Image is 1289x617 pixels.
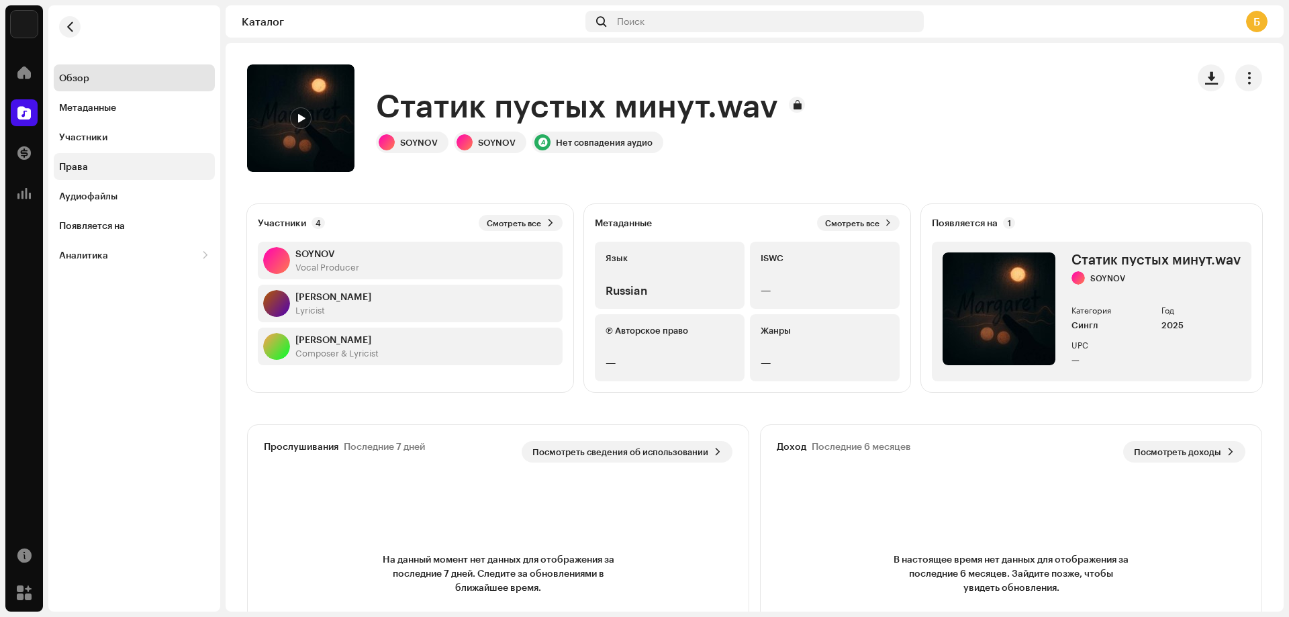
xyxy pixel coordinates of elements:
div: Год [1161,306,1241,314]
div: Аудиофайлы [59,191,117,201]
div: Последние 7 дней [344,441,425,452]
re-m-nav-item: Метаданные [54,94,215,121]
button: Посмотреть сведения об использовании [522,441,732,463]
div: UPC [1071,341,1151,349]
div: Обзор [59,73,89,83]
button: Смотреть все [479,215,563,231]
div: SOYNOV [1090,273,1125,283]
div: Б [1246,11,1268,32]
p-badge: 1 [1003,217,1015,229]
strong: Появляется на [932,218,998,228]
re-m-nav-item: Участники [54,124,215,150]
span: Смотреть все [825,218,879,228]
strong: Участники [258,218,306,228]
strong: Богдан Хлюпин [295,334,379,345]
div: Права [59,161,88,172]
div: Каталог [242,16,580,27]
div: Участники [59,132,107,142]
img: 7e528d12-92f8-4b01-a70e-81d3323cb946 [247,64,354,172]
div: — [761,282,889,298]
span: Посмотреть сведения об использовании [532,438,708,465]
div: SOYNOV [400,137,438,148]
div: Russian [606,282,734,298]
div: SOYNOV [478,137,516,148]
div: Ⓟ Авторское право [606,325,734,336]
div: Lyricist [295,305,371,316]
div: Нет совпадения аудио [556,137,653,148]
div: 2025 [1161,320,1241,330]
img: 7e528d12-92f8-4b01-a70e-81d3323cb946 [943,252,1055,365]
re-m-nav-dropdown: Аналитика [54,242,215,269]
div: Прослушивания [264,441,338,452]
div: — [1071,354,1151,365]
div: Аналитика [59,250,108,260]
strong: Метаданные [595,218,652,228]
h1: Статик пустых минут.wav [376,83,778,126]
p-badge: 4 [312,217,325,229]
span: Поиск [617,16,644,27]
div: ISWC [761,252,889,263]
div: Статик пустых минут.wav [1071,252,1241,266]
re-m-nav-item: Аудиофайлы [54,183,215,209]
re-m-nav-item: Обзор [54,64,215,91]
button: Посмотреть доходы [1123,441,1245,463]
div: Жанры [761,325,889,336]
div: Доход [777,441,806,452]
strong: SOYNOV [295,248,359,259]
div: Vocal Producer [295,262,359,273]
div: — [761,354,889,371]
div: Последние 6 месяцев [812,441,911,452]
div: Метаданные [59,102,116,113]
span: На данный момент нет данных для отображения за последние 7 дней. Следите за обновлениями в ближай... [377,552,619,594]
div: Сингл [1071,320,1151,330]
button: Смотреть все [817,215,900,231]
div: Composer & Lyricist [295,348,379,359]
span: Смотреть все [487,218,541,228]
span: В настоящее время нет данных для отображения за последние 6 месяцев. Зайдите позже, чтобы увидеть... [890,552,1132,594]
div: Появляется на [59,220,125,231]
re-m-nav-item: Появляется на [54,212,215,239]
img: 33004b37-325d-4a8b-b51f-c12e9b964943 [11,11,38,38]
strong: Bogdan Khlupin [295,291,371,302]
div: Язык [606,252,734,263]
span: Посмотреть доходы [1134,438,1221,465]
re-m-nav-item: Права [54,153,215,180]
div: — [606,354,734,371]
div: Категория [1071,306,1151,314]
